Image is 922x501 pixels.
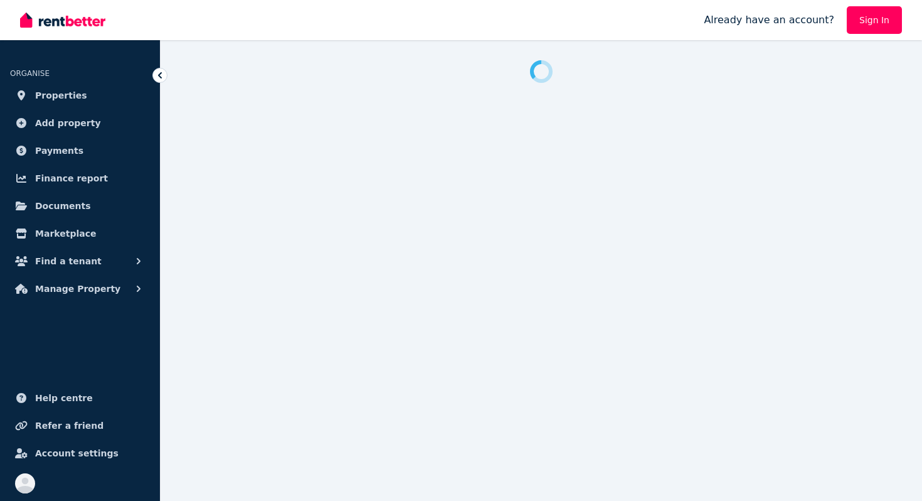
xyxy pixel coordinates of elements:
[35,116,101,131] span: Add property
[10,221,150,246] a: Marketplace
[35,254,102,269] span: Find a tenant
[10,276,150,301] button: Manage Property
[35,171,108,186] span: Finance report
[10,413,150,438] a: Refer a friend
[35,446,119,461] span: Account settings
[704,13,834,28] span: Already have an account?
[10,441,150,466] a: Account settings
[10,385,150,411] a: Help centre
[847,6,902,34] a: Sign In
[10,138,150,163] a: Payments
[35,88,87,103] span: Properties
[35,281,120,296] span: Manage Property
[35,198,91,213] span: Documents
[35,418,103,433] span: Refer a friend
[35,391,93,406] span: Help centre
[35,143,83,158] span: Payments
[10,166,150,191] a: Finance report
[10,83,150,108] a: Properties
[10,69,50,78] span: ORGANISE
[10,193,150,218] a: Documents
[35,226,96,241] span: Marketplace
[10,110,150,136] a: Add property
[10,249,150,274] button: Find a tenant
[20,11,105,30] img: RentBetter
